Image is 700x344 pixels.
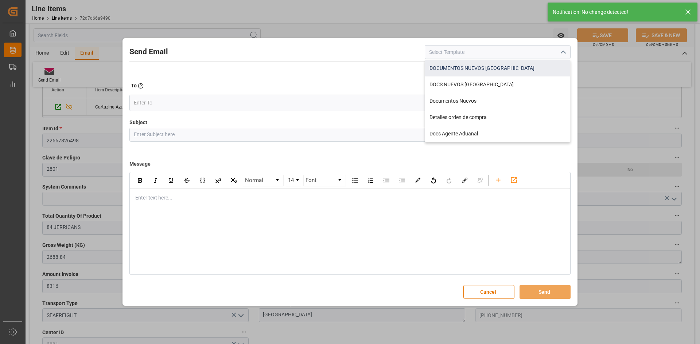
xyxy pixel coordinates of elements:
[463,285,514,299] button: Cancel
[304,175,346,186] a: Font
[133,175,146,186] div: Bold
[553,8,678,16] div: Notification: No change detected!
[492,175,505,186] div: Add fields and linked tables
[425,175,457,186] div: rdw-history-control
[129,46,168,58] h2: Send Email
[180,175,193,186] div: Strikethrough
[380,175,393,186] div: Indent
[557,47,568,58] button: close menu
[149,175,162,186] div: Italic
[347,175,410,186] div: rdw-list-control
[349,175,361,186] div: Unordered
[131,82,137,90] h2: To
[474,175,487,186] div: Unlink
[165,175,178,186] div: Underline
[129,119,147,126] label: Subject
[288,176,294,185] span: 14
[520,285,571,299] button: Send
[457,175,488,186] div: rdw-link-control
[227,175,240,186] div: Subscript
[286,175,301,186] a: Font Size
[425,76,570,93] div: DOCS NUEVOS [GEOGRAPHIC_DATA]
[130,173,570,207] div: rdw-wrapper
[212,175,225,186] div: Superscript
[196,175,209,186] div: Monospace
[130,128,566,141] input: Enter Subject here
[130,173,570,189] div: rdw-toolbar
[302,175,347,186] div: rdw-font-family-control
[134,98,560,108] input: Enter To
[425,45,571,59] input: Select Template
[245,176,263,185] span: Normal
[427,175,440,186] div: Undo
[410,175,425,186] div: rdw-color-picker
[242,175,285,186] div: rdw-block-control
[425,109,570,126] div: Detalles orden de compra
[243,175,284,186] div: rdw-dropdown
[507,175,520,186] div: Add link to form
[129,158,151,170] label: Message
[285,175,302,186] div: rdw-font-size-control
[443,175,455,186] div: Redo
[243,175,283,186] a: Block Type
[425,93,570,109] div: Documentos Nuevos
[458,175,471,186] div: Link
[132,175,242,186] div: rdw-inline-control
[286,175,301,186] div: rdw-dropdown
[136,194,565,202] div: rdw-editor
[425,60,570,76] div: DOCUMENTOS NUEVOS [GEOGRAPHIC_DATA]
[306,176,316,185] span: Font
[303,175,346,186] div: rdw-dropdown
[396,175,408,186] div: Outdent
[425,126,570,142] div: Docs Agente Aduanal
[364,175,377,186] div: Ordered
